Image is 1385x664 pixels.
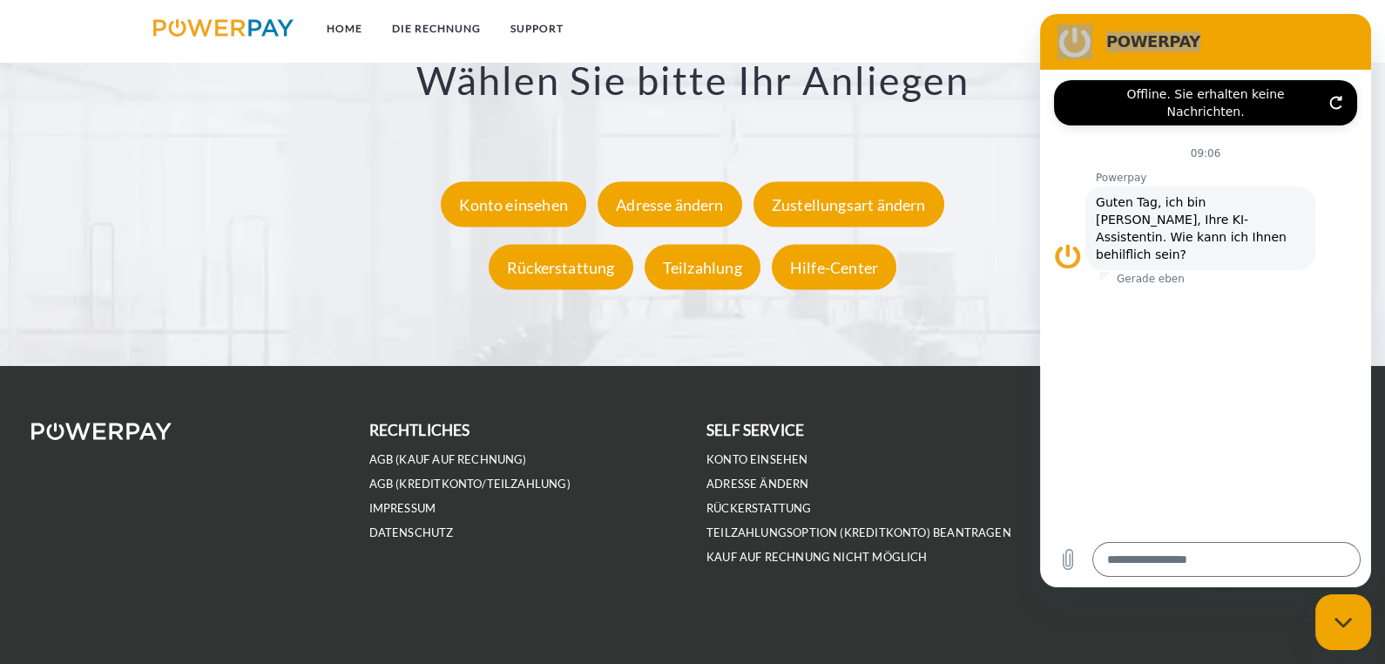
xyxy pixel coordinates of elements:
[706,501,812,516] a: Rückerstattung
[749,194,949,213] a: Zustellungsart ändern
[1142,13,1196,44] a: agb
[645,244,760,289] div: Teilzahlung
[753,181,944,227] div: Zustellungsart ändern
[706,477,809,491] a: Adresse ändern
[593,194,747,213] a: Adresse ändern
[369,421,470,439] b: rechtliches
[706,525,1011,540] a: Teilzahlungsoption (KREDITKONTO) beantragen
[489,244,633,289] div: Rückerstattung
[772,244,896,289] div: Hilfe-Center
[91,55,1294,104] h3: Wählen Sie bitte Ihr Anliegen
[767,257,901,276] a: Hilfe-Center
[496,13,578,44] a: SUPPORT
[441,181,586,227] div: Konto einsehen
[31,423,172,440] img: logo-powerpay-white.svg
[369,477,571,491] a: AGB (Kreditkonto/Teilzahlung)
[436,194,591,213] a: Konto einsehen
[484,257,638,276] a: Rückerstattung
[706,550,928,565] a: Kauf auf Rechnung nicht möglich
[706,421,804,439] b: self service
[153,19,294,37] img: logo-powerpay.svg
[598,181,742,227] div: Adresse ändern
[369,525,454,540] a: DATENSCHUTZ
[1040,14,1371,587] iframe: Messaging-Fenster
[312,13,377,44] a: Home
[369,452,527,467] a: AGB (Kauf auf Rechnung)
[706,452,808,467] a: Konto einsehen
[640,257,765,276] a: Teilzahlung
[369,501,436,516] a: IMPRESSUM
[377,13,496,44] a: DIE RECHNUNG
[1315,594,1371,650] iframe: Schaltfläche zum Öffnen des Messaging-Fensters; Konversation läuft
